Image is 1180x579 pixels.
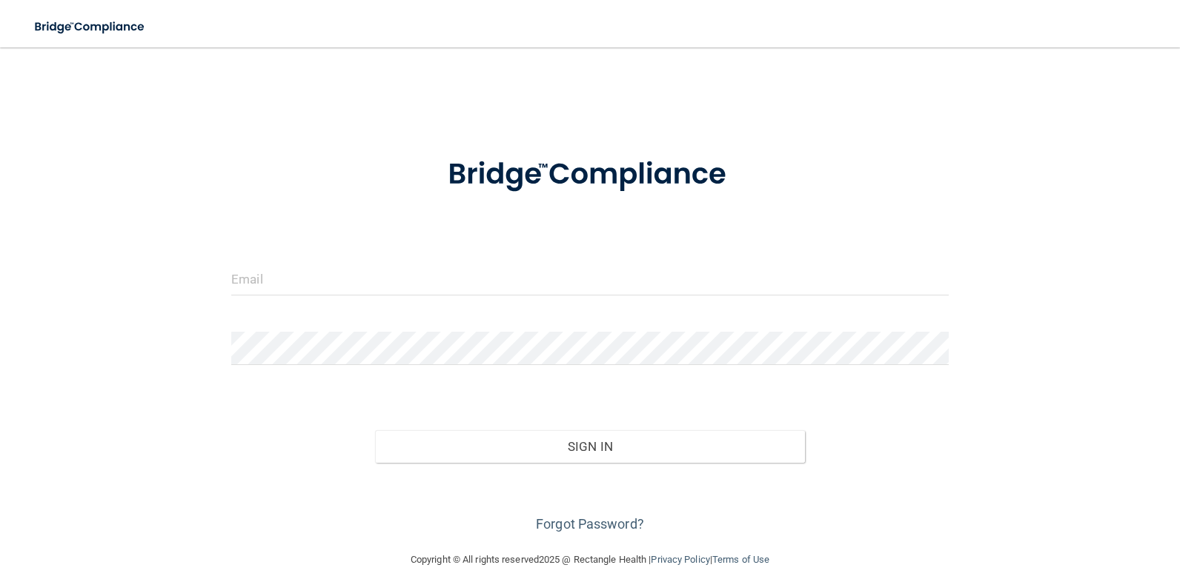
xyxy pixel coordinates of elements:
[231,262,949,295] input: Email
[651,554,709,565] a: Privacy Policy
[712,554,769,565] a: Terms of Use
[536,516,644,532] a: Forgot Password?
[417,136,763,213] img: bridge_compliance_login_screen.278c3ca4.svg
[22,12,159,42] img: bridge_compliance_login_screen.278c3ca4.svg
[375,430,806,463] button: Sign In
